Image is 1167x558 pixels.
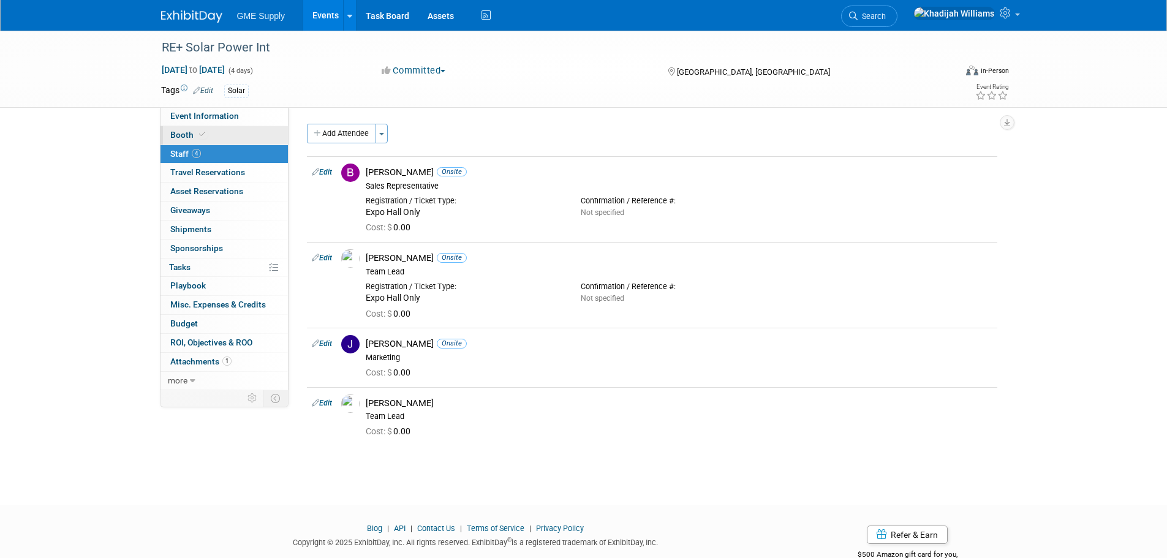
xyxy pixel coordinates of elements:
a: Refer & Earn [867,526,948,544]
div: RE+ Solar Power Int [157,37,937,59]
span: Shipments [170,224,211,234]
a: Blog [367,524,382,533]
a: Edit [193,86,213,95]
span: more [168,375,187,385]
span: Cost: $ [366,368,393,377]
span: Tasks [169,262,191,272]
div: [PERSON_NAME] [366,167,992,178]
span: Asset Reservations [170,186,243,196]
img: Format-Inperson.png [966,66,978,75]
i: Booth reservation complete [199,131,205,138]
img: ExhibitDay [161,10,222,23]
span: Onsite [437,253,467,262]
span: Sponsorships [170,243,223,253]
span: 1 [222,356,232,366]
span: Not specified [581,294,624,303]
a: Sponsorships [161,239,288,258]
td: Tags [161,84,213,98]
span: Budget [170,319,198,328]
span: Event Information [170,111,239,121]
span: Attachments [170,356,232,366]
div: Confirmation / Reference #: [581,196,777,206]
div: [PERSON_NAME] [366,338,992,350]
a: Travel Reservations [161,164,288,182]
span: Playbook [170,281,206,290]
div: In-Person [980,66,1009,75]
span: Search [858,12,886,21]
div: Team Lead [366,412,992,421]
span: 0.00 [366,368,415,377]
span: Giveaways [170,205,210,215]
span: | [526,524,534,533]
button: Add Attendee [307,124,376,143]
a: Attachments1 [161,353,288,371]
div: [PERSON_NAME] [366,252,992,264]
a: Staff4 [161,145,288,164]
a: Edit [312,254,332,262]
div: Expo Hall Only [366,207,562,218]
span: 4 [192,149,201,158]
span: Cost: $ [366,426,393,436]
div: Copyright © 2025 ExhibitDay, Inc. All rights reserved. ExhibitDay is a registered trademark of Ex... [161,534,791,548]
a: Privacy Policy [536,524,584,533]
a: Contact Us [417,524,455,533]
span: [DATE] [DATE] [161,64,225,75]
span: Onsite [437,167,467,176]
span: | [457,524,465,533]
td: Personalize Event Tab Strip [242,390,263,406]
div: Team Lead [366,267,992,277]
img: J.jpg [341,335,360,353]
a: Booth [161,126,288,145]
span: | [407,524,415,533]
div: Marketing [366,353,992,363]
a: Edit [312,399,332,407]
a: Search [841,6,897,27]
a: Edit [312,168,332,176]
div: Registration / Ticket Type: [366,282,562,292]
a: Terms of Service [467,524,524,533]
span: (4 days) [227,67,253,75]
span: 0.00 [366,426,415,436]
span: Staff [170,149,201,159]
div: Confirmation / Reference #: [581,282,777,292]
div: [PERSON_NAME] [366,398,992,409]
span: Travel Reservations [170,167,245,177]
a: Misc. Expenses & Credits [161,296,288,314]
a: Budget [161,315,288,333]
button: Committed [377,64,450,77]
a: Playbook [161,277,288,295]
div: Registration / Ticket Type: [366,196,562,206]
span: Onsite [437,339,467,348]
a: ROI, Objectives & ROO [161,334,288,352]
span: Cost: $ [366,309,393,319]
div: Sales Representative [366,181,992,191]
img: Khadijah Williams [913,7,995,20]
div: Solar [224,85,249,97]
td: Toggle Event Tabs [263,390,288,406]
span: [GEOGRAPHIC_DATA], [GEOGRAPHIC_DATA] [677,67,830,77]
span: Booth [170,130,208,140]
span: Misc. Expenses & Credits [170,300,266,309]
span: | [384,524,392,533]
a: Tasks [161,258,288,277]
a: Asset Reservations [161,183,288,201]
div: Expo Hall Only [366,293,562,304]
a: API [394,524,406,533]
a: more [161,372,288,390]
a: Event Information [161,107,288,126]
span: GME Supply [237,11,285,21]
div: Event Format [883,64,1010,82]
div: Event Rating [975,84,1008,90]
span: Not specified [581,208,624,217]
a: Edit [312,339,332,348]
a: Shipments [161,221,288,239]
sup: ® [507,537,512,543]
span: ROI, Objectives & ROO [170,337,252,347]
a: Giveaways [161,202,288,220]
img: B.jpg [341,164,360,182]
span: Cost: $ [366,222,393,232]
span: 0.00 [366,222,415,232]
span: to [187,65,199,75]
span: 0.00 [366,309,415,319]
